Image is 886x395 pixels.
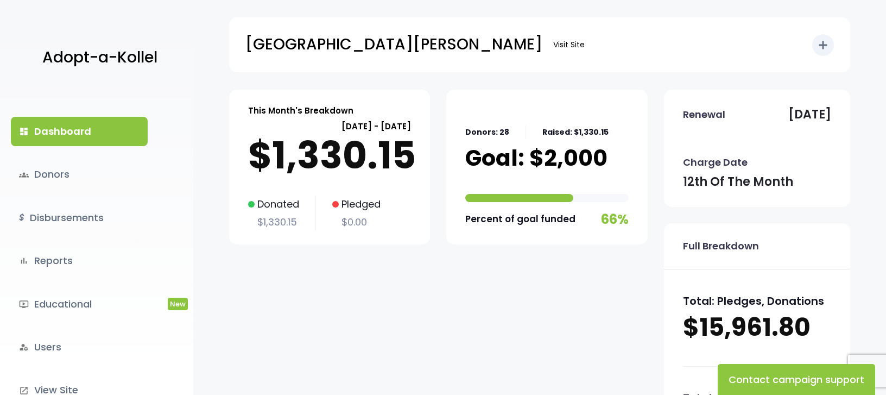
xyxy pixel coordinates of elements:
p: [DATE] [788,104,831,126]
p: Percent of goal funded [465,211,575,228]
p: Donated [248,196,299,213]
span: groups [19,170,29,180]
p: $15,961.80 [683,311,831,344]
p: Charge Date [683,154,748,171]
a: dashboardDashboard [11,117,148,146]
p: $1,330.15 [248,134,411,177]
a: manage_accountsUsers [11,333,148,362]
i: bar_chart [19,256,29,266]
i: add [817,39,830,52]
p: Renewal [683,106,725,123]
i: dashboard [19,127,29,136]
a: ondemand_videoEducationalNew [11,290,148,319]
p: Adopt-a-Kollel [42,44,157,71]
a: bar_chartReports [11,246,148,275]
span: New [168,298,188,310]
a: $Disbursements [11,203,148,233]
a: Visit Site [548,34,590,55]
p: Donors: 28 [465,126,509,139]
p: This Month's Breakdown [248,103,353,118]
p: Raised: $1,330.15 [542,126,609,139]
p: 66% [601,208,629,231]
p: $1,330.15 [248,214,299,231]
i: ondemand_video [19,299,29,309]
i: $ [19,210,24,226]
p: 12th of the month [683,171,793,193]
p: Pledged [332,196,381,213]
p: Full Breakdown [683,237,759,255]
button: Contact campaign support [718,364,875,395]
p: [GEOGRAPHIC_DATA][PERSON_NAME] [245,31,542,58]
p: [DATE] - [DATE] [248,119,411,134]
a: groupsDonors [11,160,148,189]
p: Goal: $2,000 [465,145,607,172]
a: Adopt-a-Kollel [37,32,157,84]
i: manage_accounts [19,342,29,352]
p: $0.00 [332,214,381,231]
button: add [812,34,834,56]
p: Total: Pledges, Donations [683,291,831,311]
